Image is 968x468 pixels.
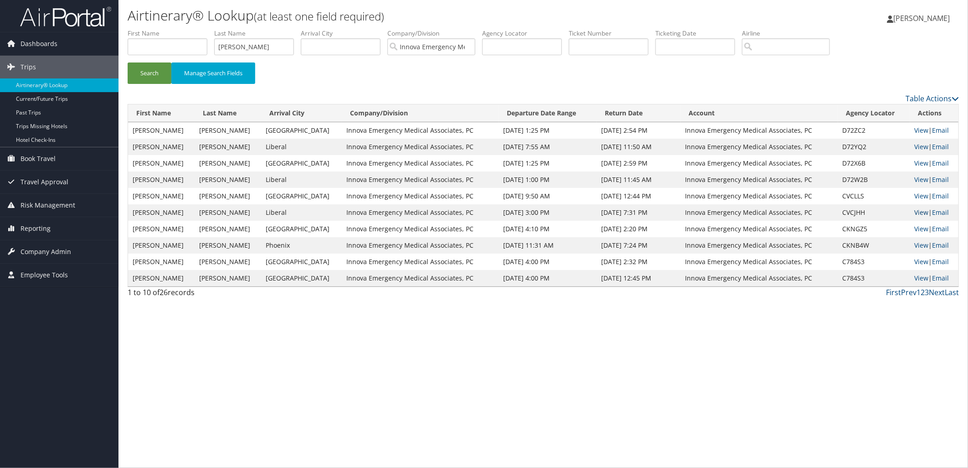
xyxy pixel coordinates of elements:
a: Email [932,241,949,250]
label: Ticketing Date [655,29,742,38]
td: D72YQ2 [838,139,910,155]
td: Innova Emergency Medical Associates, PC [342,155,499,172]
td: [PERSON_NAME] [128,254,195,270]
span: [PERSON_NAME] [893,13,950,23]
a: View [915,208,929,217]
td: Innova Emergency Medical Associates, PC [342,237,499,254]
a: Email [932,192,949,200]
td: Innova Emergency Medical Associates, PC [681,155,838,172]
td: [GEOGRAPHIC_DATA] [261,155,342,172]
a: Email [932,257,949,266]
td: [GEOGRAPHIC_DATA] [261,221,342,237]
a: Email [932,126,949,135]
span: Company Admin [21,240,71,263]
td: [DATE] 9:50 AM [499,188,597,204]
label: Arrival City [301,29,387,38]
td: [DATE] 11:50 AM [597,139,681,155]
img: airportal-logo.png [20,6,111,27]
td: [DATE] 11:31 AM [499,237,597,254]
span: Travel Approval [21,171,68,193]
td: [DATE] 2:20 PM [597,221,681,237]
th: Departure Date Range: activate to sort column ascending [499,104,597,122]
td: [GEOGRAPHIC_DATA] [261,254,342,270]
td: Innova Emergency Medical Associates, PC [342,221,499,237]
td: [DATE] 2:54 PM [597,122,681,139]
td: [PERSON_NAME] [195,155,261,172]
td: [DATE] 2:59 PM [597,155,681,172]
td: CVCJHH [838,204,910,221]
a: View [915,142,929,151]
label: First Name [128,29,214,38]
span: Book Travel [21,147,56,170]
button: Search [128,62,171,84]
td: [PERSON_NAME] [195,270,261,286]
td: Phoenix [261,237,342,254]
td: Innova Emergency Medical Associates, PC [342,172,499,188]
td: [DATE] 7:24 PM [597,237,681,254]
td: [PERSON_NAME] [128,237,195,254]
td: [GEOGRAPHIC_DATA] [261,188,342,204]
td: [DATE] 4:10 PM [499,221,597,237]
a: View [915,175,929,184]
td: Liberal [261,172,342,188]
th: Return Date: activate to sort column ascending [597,104,681,122]
td: Innova Emergency Medical Associates, PC [342,254,499,270]
td: [PERSON_NAME] [195,237,261,254]
td: [DATE] 12:44 PM [597,188,681,204]
label: Last Name [214,29,301,38]
td: Innova Emergency Medical Associates, PC [681,122,838,139]
a: Table Actions [906,94,959,104]
label: Agency Locator [482,29,569,38]
td: | [910,221,958,237]
td: Innova Emergency Medical Associates, PC [342,270,499,286]
td: Innova Emergency Medical Associates, PC [342,188,499,204]
td: [PERSON_NAME] [128,204,195,221]
label: Airline [742,29,837,38]
td: | [910,155,958,172]
span: Trips [21,56,36,78]
td: [DATE] 1:25 PM [499,155,597,172]
a: Email [932,142,949,151]
td: Innova Emergency Medical Associates, PC [681,221,838,237]
td: [GEOGRAPHIC_DATA] [261,122,342,139]
th: Arrival City: activate to sort column ascending [261,104,342,122]
span: Reporting [21,217,51,240]
a: Next [929,287,945,297]
td: C784S3 [838,270,910,286]
th: Agency Locator: activate to sort column ascending [838,104,910,122]
td: [GEOGRAPHIC_DATA] [261,270,342,286]
td: Innova Emergency Medical Associates, PC [681,270,838,286]
td: [DATE] 12:45 PM [597,270,681,286]
span: Risk Management [21,194,75,217]
a: Email [932,274,949,282]
label: Company/Division [387,29,482,38]
td: [PERSON_NAME] [128,122,195,139]
th: First Name: activate to sort column ascending [128,104,195,122]
td: [DATE] 4:00 PM [499,270,597,286]
a: View [915,241,929,250]
a: View [915,224,929,233]
td: | [910,254,958,270]
td: [DATE] 4:00 PM [499,254,597,270]
td: D72ZC2 [838,122,910,139]
a: View [915,192,929,200]
span: Employee Tools [21,264,68,286]
td: CKNB4W [838,237,910,254]
label: Ticket Number [569,29,655,38]
td: D72W2B [838,172,910,188]
td: | [910,139,958,155]
td: Liberal [261,204,342,221]
td: [PERSON_NAME] [195,139,261,155]
th: Company/Division [342,104,499,122]
td: Innova Emergency Medical Associates, PC [681,237,838,254]
div: 1 to 10 of records [128,287,325,302]
td: [PERSON_NAME] [195,254,261,270]
a: View [915,257,929,266]
td: [PERSON_NAME] [128,155,195,172]
a: Last [945,287,959,297]
td: Innova Emergency Medical Associates, PC [681,254,838,270]
td: [DATE] 7:55 AM [499,139,597,155]
a: Email [932,208,949,217]
td: [DATE] 1:25 PM [499,122,597,139]
a: 2 [921,287,925,297]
